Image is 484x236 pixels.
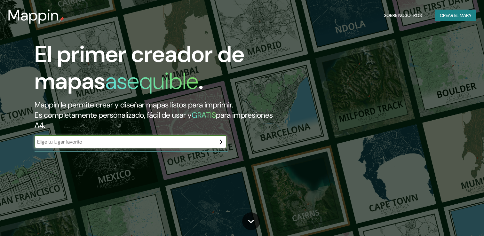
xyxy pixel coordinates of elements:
[35,100,277,130] h2: Mappin le permite crear y diseñar mapas listos para imprimir. Es completamente personalizado, fác...
[381,10,424,21] button: Sobre nosotros
[384,12,422,20] font: Sobre nosotros
[427,211,477,229] iframe: Help widget launcher
[435,10,476,21] button: Crear el mapa
[8,6,59,24] h3: Mappin
[440,12,471,20] font: Crear el mapa
[35,138,214,146] input: Elige tu lugar favorito
[59,17,64,22] img: mappin-pin
[192,110,216,120] h5: GRATIS
[105,66,198,96] h1: asequible
[35,41,277,100] h1: El primer creador de mapas .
